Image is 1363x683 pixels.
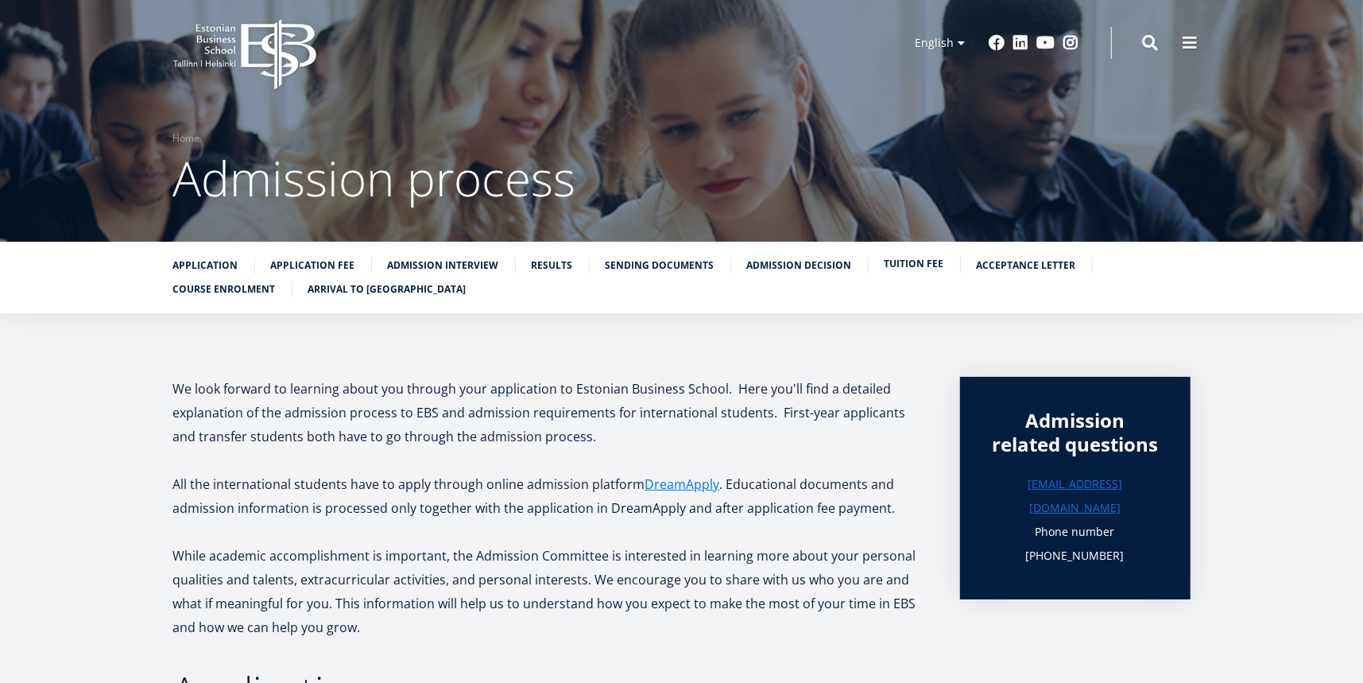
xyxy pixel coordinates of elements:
[173,544,928,639] p: While academic accomplishment is important, the Admission Committee is interested in learning mor...
[532,258,573,274] a: Results
[173,258,238,274] a: Application
[173,281,276,297] a: Course enrolment
[885,256,944,272] a: Tuition fee
[989,35,1005,51] a: Facebook
[173,472,928,520] p: All the international students have to apply through online admission platform . Educational docu...
[992,409,1159,456] div: Admission related questions
[308,281,467,297] a: Arrival to [GEOGRAPHIC_DATA]
[271,258,355,274] a: Application fee
[977,258,1076,274] a: Acceptance letter
[747,258,852,274] a: Admission decision
[173,377,928,448] p: We look forward to learning about you through your application to Estonian Business School. Here ...
[1013,35,1029,51] a: Linkedin
[992,472,1159,520] a: [EMAIL_ADDRESS][DOMAIN_NAME]
[173,130,200,146] a: Home
[388,258,499,274] a: Admission interview
[645,472,720,496] a: DreamApply
[992,520,1159,568] p: Phone number [PHONE_NUMBER]
[173,146,576,211] span: Admission process
[1063,35,1079,51] a: Instagram
[606,258,714,274] a: Sending documents
[1037,35,1055,51] a: Youtube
